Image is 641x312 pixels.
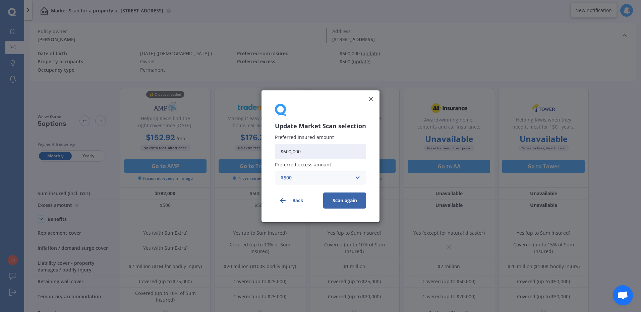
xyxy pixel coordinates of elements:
[275,144,366,159] input: Enter amount
[275,122,366,130] h3: Update Market Scan selection
[613,285,633,305] a: Open chat
[275,161,331,167] span: Preferred excess amount
[275,134,334,140] span: Preferred insured amount
[275,192,318,208] button: Back
[281,174,352,181] div: $500
[323,192,366,208] button: Scan again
